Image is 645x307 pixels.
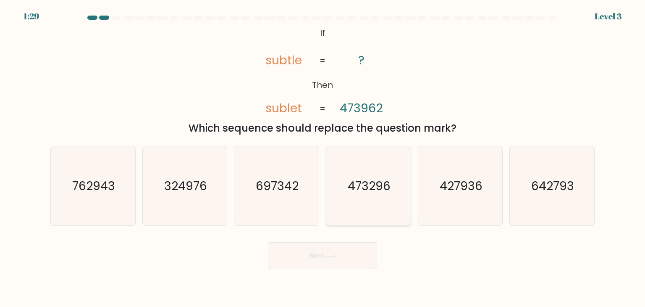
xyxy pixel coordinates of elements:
text: 427936 [440,177,482,194]
button: Next [268,242,377,269]
tspan: 473962 [340,100,383,116]
svg: @import url('[URL][DOMAIN_NAME]); [248,25,397,117]
text: 473296 [348,177,391,194]
tspan: sublet [265,100,302,116]
tspan: = [320,55,325,66]
tspan: subtle [265,52,302,69]
tspan: If [320,27,325,39]
text: 324976 [164,177,207,194]
div: Level 3 [595,10,621,23]
tspan: ? [358,52,364,69]
text: 697342 [256,177,299,194]
tspan: = [320,103,325,114]
div: 1:29 [24,10,39,23]
div: Which sequence should replace the question mark? [55,121,590,136]
text: 762943 [72,177,115,194]
text: 642793 [531,177,574,194]
tspan: Then [312,79,333,91]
